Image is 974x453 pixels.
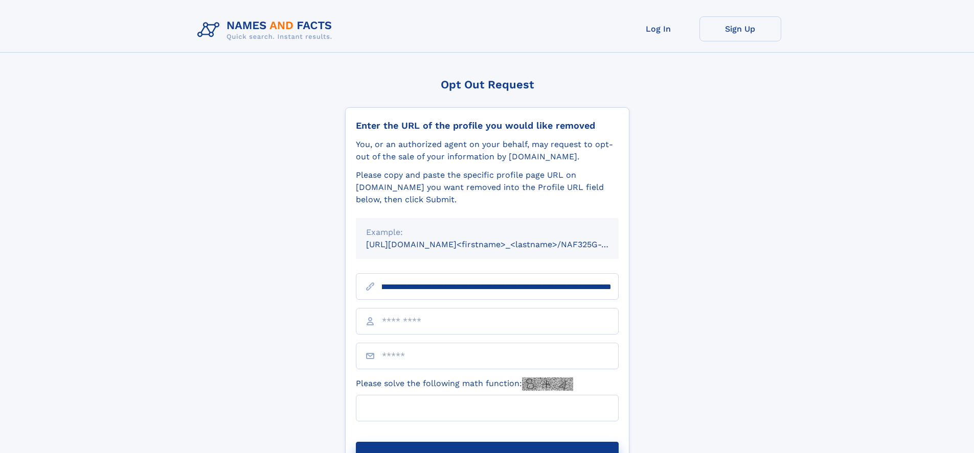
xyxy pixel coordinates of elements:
[193,16,341,44] img: Logo Names and Facts
[356,120,619,131] div: Enter the URL of the profile you would like removed
[345,78,629,91] div: Opt Out Request
[618,16,699,41] a: Log In
[366,226,608,239] div: Example:
[356,377,573,391] label: Please solve the following math function:
[356,169,619,206] div: Please copy and paste the specific profile page URL on [DOMAIN_NAME] you want removed into the Pr...
[356,138,619,163] div: You, or an authorized agent on your behalf, may request to opt-out of the sale of your informatio...
[699,16,781,41] a: Sign Up
[366,240,638,249] small: [URL][DOMAIN_NAME]<firstname>_<lastname>/NAF325G-xxxxxxxx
